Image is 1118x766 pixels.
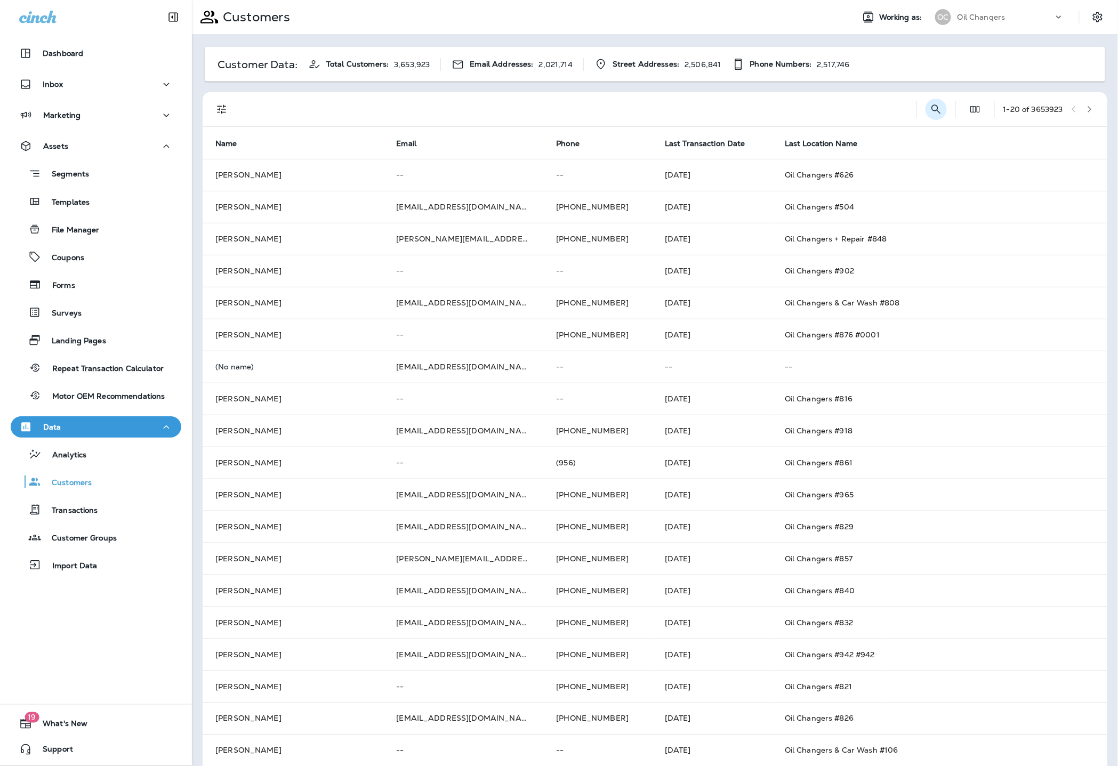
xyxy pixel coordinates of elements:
p: Data [43,423,61,431]
td: [EMAIL_ADDRESS][DOMAIN_NAME] [383,575,543,607]
span: Total Customers: [326,60,389,69]
td: [DATE] [652,607,772,639]
span: Oil Changers #965 [785,490,854,499]
p: -- [556,362,639,371]
p: (No name) [215,362,371,371]
td: [DATE] [652,223,772,255]
button: Surveys [11,301,181,324]
button: 19What's New [11,713,181,735]
td: [DATE] [652,319,772,351]
span: Name [215,139,251,148]
p: 2,021,714 [539,60,573,69]
td: [DATE] [652,255,772,287]
p: -- [556,746,639,755]
button: Collapse Sidebar [158,6,188,28]
p: -- [556,394,639,403]
td: [DATE] [652,159,772,191]
td: [DATE] [652,479,772,511]
button: File Manager [11,218,181,240]
button: Customers [11,471,181,493]
button: Templates [11,190,181,213]
td: [DATE] [652,287,772,319]
button: Customer Groups [11,526,181,549]
p: Marketing [43,111,81,119]
td: [PHONE_NUMBER] [543,223,652,255]
button: Transactions [11,498,181,521]
td: [DATE] [652,671,772,703]
p: Analytics [42,450,86,461]
button: Support [11,739,181,760]
td: [PERSON_NAME] [203,415,383,447]
p: -- [556,171,639,179]
span: Phone [556,139,580,148]
td: [EMAIL_ADDRESS][DOMAIN_NAME] [383,511,543,543]
p: 2,517,746 [817,60,850,69]
span: Oil Changers #902 [785,266,854,276]
button: Segments [11,162,181,185]
span: Email Addresses: [470,60,533,69]
span: Last Transaction Date [665,139,759,148]
span: Oil Changers #861 [785,458,852,467]
span: Oil Changers #840 [785,586,855,595]
span: Name [215,139,237,148]
td: [DATE] [652,415,772,447]
td: [DATE] [652,191,772,223]
p: -- [556,267,639,275]
p: Customers [219,9,290,25]
span: Oil Changers #876 #0001 [785,330,880,340]
span: Oil Changers #626 [785,170,854,180]
td: (956) [543,447,652,479]
td: [PERSON_NAME][EMAIL_ADDRESS][PERSON_NAME][DOMAIN_NAME] [383,223,543,255]
td: [PERSON_NAME] [203,287,383,319]
button: Repeat Transaction Calculator [11,357,181,379]
td: [EMAIL_ADDRESS][DOMAIN_NAME] [383,479,543,511]
span: Last Location Name [785,139,872,148]
p: -- [396,682,530,691]
span: Phone [556,139,593,148]
button: Data [11,416,181,438]
td: [DATE] [652,543,772,575]
td: [PERSON_NAME] [203,703,383,735]
td: [PHONE_NUMBER] [543,543,652,575]
td: [PHONE_NUMBER] [543,191,652,223]
td: [EMAIL_ADDRESS][DOMAIN_NAME] [383,287,543,319]
td: [DATE] [652,639,772,671]
span: Oil Changers & Car Wash #808 [785,298,900,308]
p: Surveys [41,309,82,319]
p: Import Data [42,561,98,571]
span: Oil Changers #832 [785,618,853,627]
td: [PERSON_NAME] [203,255,383,287]
td: [EMAIL_ADDRESS][DOMAIN_NAME] [383,191,543,223]
span: Phone Numbers: [750,60,812,69]
button: Marketing [11,104,181,126]
p: -- [396,394,530,403]
td: [PHONE_NUMBER] [543,415,652,447]
td: [PERSON_NAME] [203,223,383,255]
span: Email [396,139,430,148]
span: Oil Changers #857 [785,554,852,563]
span: Oil Changers #504 [785,202,854,212]
button: Search Customers [926,99,947,120]
p: Customer Groups [41,534,117,544]
button: Forms [11,273,181,296]
span: Oil Changers #826 [785,714,854,723]
span: Last Location Name [785,139,858,148]
p: 2,506,841 [685,60,721,69]
td: [DATE] [652,447,772,479]
div: OC [935,9,951,25]
p: -- [785,362,1095,371]
span: Support [32,745,73,758]
span: Working as: [879,13,924,22]
p: -- [396,171,530,179]
p: File Manager [41,225,100,236]
p: Transactions [41,506,98,516]
p: Landing Pages [41,336,106,346]
p: Coupons [41,253,84,263]
td: [PERSON_NAME] [203,607,383,639]
span: Oil Changers #829 [785,522,854,531]
td: [DATE] [652,383,772,415]
p: Dashboard [43,49,83,58]
button: Settings [1088,7,1107,27]
td: [DATE] [652,703,772,735]
p: -- [396,330,530,339]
